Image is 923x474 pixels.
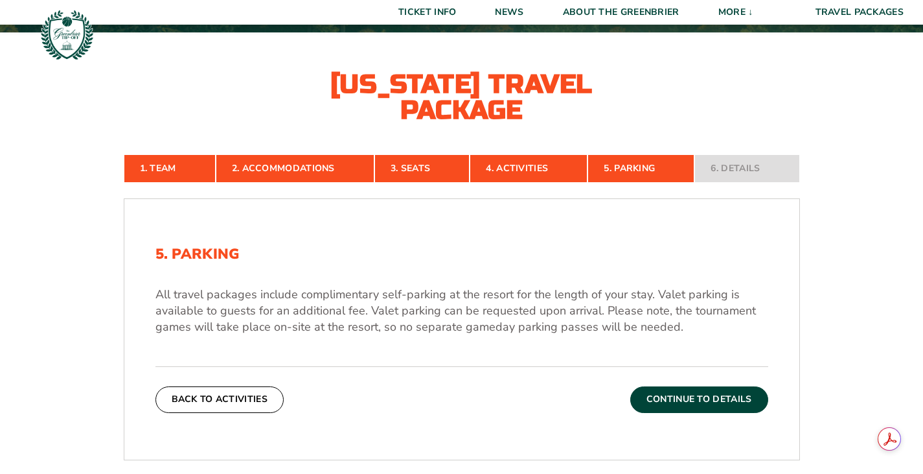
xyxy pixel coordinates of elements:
button: Back To Activities [155,386,284,412]
p: All travel packages include complimentary self-parking at the resort for the length of your stay.... [155,287,768,336]
img: Greenbrier Tip-Off [39,6,95,63]
button: Continue To Details [630,386,768,412]
a: 4. Activities [470,154,587,183]
a: 3. Seats [374,154,470,183]
h2: 5. Parking [155,246,768,263]
a: 1. Team [124,154,216,183]
a: 2. Accommodations [216,154,374,183]
h2: [US_STATE] Travel Package [319,71,604,123]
